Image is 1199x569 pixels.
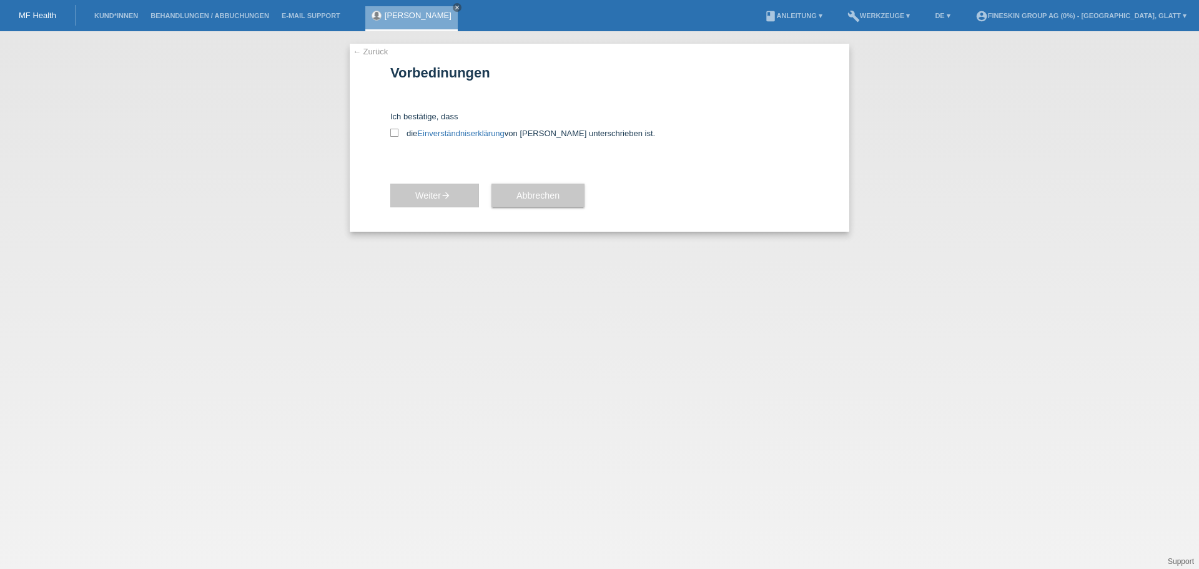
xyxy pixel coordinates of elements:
[417,129,504,138] a: Einverständniserklärung
[453,3,461,12] a: close
[1168,557,1194,566] a: Support
[847,10,860,22] i: build
[88,12,144,19] a: Kund*innen
[841,12,917,19] a: buildWerkzeuge ▾
[454,4,460,11] i: close
[385,11,451,20] a: [PERSON_NAME]
[390,184,479,207] button: Weiterarrow_forward
[764,10,777,22] i: book
[441,190,451,200] i: arrow_forward
[969,12,1193,19] a: account_circleFineSkin Group AG (0%) - [GEOGRAPHIC_DATA], Glatt ▾
[758,12,829,19] a: bookAnleitung ▾
[415,190,454,200] span: Weiter
[491,184,585,207] button: Abbrechen
[516,190,560,200] span: Abbrechen
[975,10,988,22] i: account_circle
[390,65,809,81] h1: Vorbedinungen
[144,12,275,19] a: Behandlungen / Abbuchungen
[19,11,56,20] a: MF Health
[390,112,809,138] div: Ich bestätige, dass
[353,47,388,56] a: ← Zurück
[275,12,347,19] a: E-Mail Support
[390,129,809,138] label: die von [PERSON_NAME] unterschrieben ist.
[929,12,956,19] a: DE ▾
